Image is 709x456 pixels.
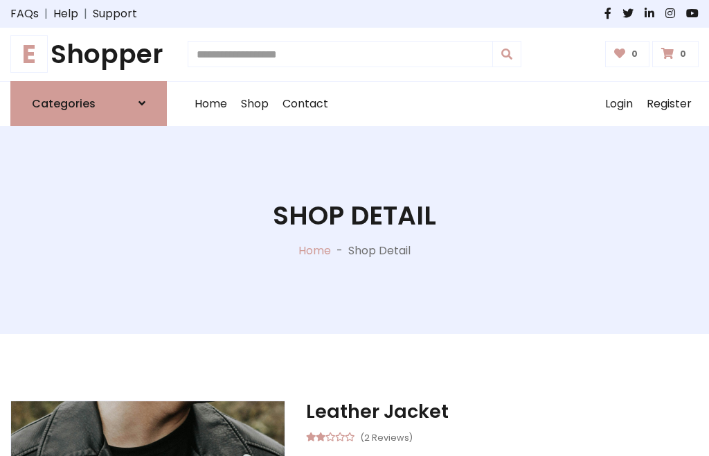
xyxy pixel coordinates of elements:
[628,48,641,60] span: 0
[276,82,335,126] a: Contact
[331,243,348,259] p: -
[10,6,39,22] a: FAQs
[676,48,690,60] span: 0
[10,35,48,73] span: E
[53,6,78,22] a: Help
[273,200,436,231] h1: Shop Detail
[652,41,699,67] a: 0
[78,6,93,22] span: |
[10,39,167,70] a: EShopper
[10,39,167,70] h1: Shopper
[348,243,411,259] p: Shop Detail
[598,82,640,126] a: Login
[32,97,96,110] h6: Categories
[640,82,699,126] a: Register
[188,82,234,126] a: Home
[39,6,53,22] span: |
[93,6,137,22] a: Support
[298,243,331,258] a: Home
[10,81,167,126] a: Categories
[360,428,413,445] small: (2 Reviews)
[306,401,699,423] h3: Leather Jacket
[234,82,276,126] a: Shop
[605,41,650,67] a: 0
